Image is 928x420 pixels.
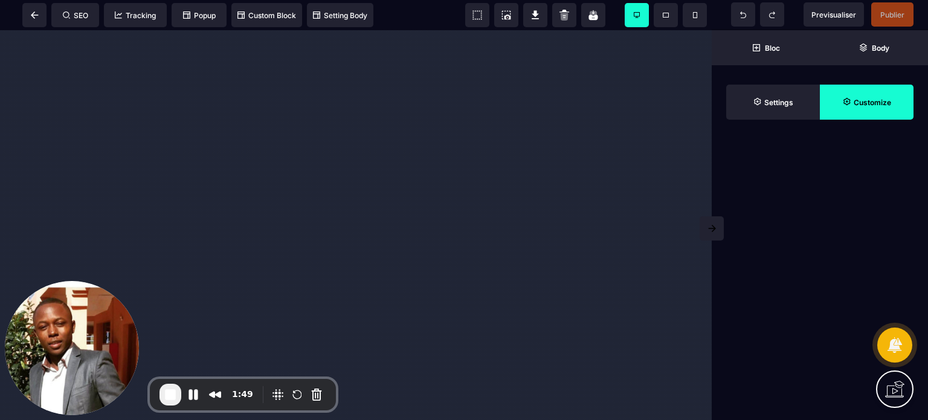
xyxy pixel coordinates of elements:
span: Open Layer Manager [820,30,928,65]
strong: Body [872,44,889,53]
span: SEO [63,11,88,20]
span: Previsualiser [811,10,856,19]
span: Screenshot [494,3,518,27]
span: Open Style Manager [820,85,913,120]
span: Publier [880,10,904,19]
strong: Customize [854,98,891,107]
span: Open Blocks [712,30,820,65]
span: Preview [804,2,864,27]
span: Popup [183,11,216,20]
span: Setting Body [313,11,367,20]
span: Settings [726,85,820,120]
span: Tracking [115,11,156,20]
strong: Settings [764,98,793,107]
span: View components [465,3,489,27]
strong: Bloc [765,44,780,53]
span: Custom Block [237,11,296,20]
